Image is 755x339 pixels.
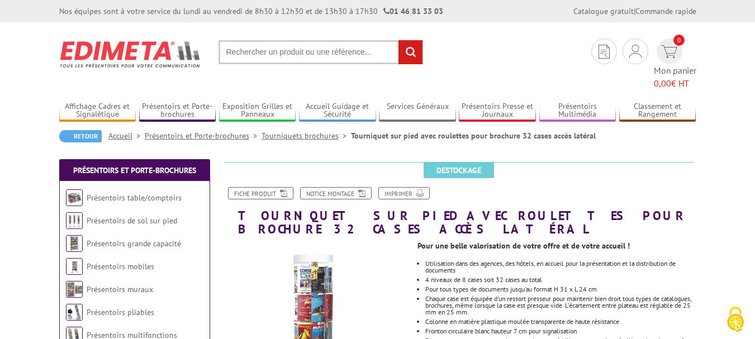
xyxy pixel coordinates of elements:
a: Présentoirs grande capacité [87,238,181,249]
li: Tourniquet sur pied avec roulettes pour brochure 32 cases accès latéral [351,130,596,141]
li: Fronton circulaire blanc hauteur 7 cm pour signalisation [425,328,696,335]
li: Pour tous types de documents jusqu'au format H 31 x L 24 cm [425,286,696,293]
input: Rechercher un produit ou une référence... [219,40,423,64]
a: Présentoirs Multimédia [539,102,616,120]
input: rechercher [398,40,422,64]
img: devis rapide [599,45,610,59]
span: Destockage [424,163,494,178]
a: Services Généraux [379,102,456,120]
a: Notice Montage [300,187,372,199]
span: Mon panier [654,64,696,90]
img: Edimeta [59,34,202,75]
strong: Pour une belle valorisation de votre offre et de votre accueil ! [417,241,630,251]
img: devis rapide [661,45,677,58]
li: Colonne en matière plastique moulée transparente de haute résistance [425,318,696,325]
button: Cookies (fenêtre modale) [716,301,755,339]
a: Présentoirs et Porte-brochures [145,131,262,141]
a: Présentoirs et Porte-brochures [139,102,216,120]
a: Affichage Cadres et Signalétique [59,102,136,120]
span: 0,00 [654,78,671,89]
a: Accueil [108,131,145,141]
img: devis rapide [629,45,642,58]
img: Présentoirs pliables [66,304,83,321]
a: Présentoirs pliables [87,307,154,317]
a: Présentoirs de sol sur pied [87,216,177,226]
a: Catalogue gratuit [573,6,634,16]
a: devis rapide 0 Mon panier 0,00€ HT [654,39,696,90]
a: Fiche produit [228,187,293,199]
div: Nos équipes sont à votre service du lundi au vendredi de 8h30 à 12h30 et de 13h30 à 17h30 [59,6,443,17]
a: Présentoirs table/comptoirs [87,193,182,203]
a: Présentoirs muraux [87,284,153,294]
a: Présentoirs mobiles [87,261,154,271]
img: Présentoirs table/comptoirs [66,189,83,206]
li: 4 niveaux de 8 cases soit 32 cases au total [425,276,696,283]
img: Présentoirs muraux [66,281,83,298]
a: Présentoirs et Porte-brochures [73,165,196,175]
strong: 01 46 81 33 03 [383,6,443,16]
div: | [573,6,696,17]
img: Présentoirs de sol sur pied [66,212,83,229]
img: Présentoirs mobiles [66,258,83,275]
img: Présentoirs grande capacité [66,235,83,252]
a: Accueil Guidage et Sécurité [299,102,376,120]
li: Utilisation dans des agences, des hôtels, en accueil pour la présentation et la distribution de d... [425,260,696,274]
a: Commande rapide [635,6,696,16]
a: Présentoirs Presse et Journaux [459,102,536,120]
span: 0 [673,35,685,46]
a: Retour [59,130,102,142]
img: Cookies (fenêtre modale) [721,305,749,333]
li: Chaque case est équipée d'un ressort presseur pour maintenir bien droit tous types de catalogues,... [425,295,696,316]
a: Exposition Grilles et Panneaux [219,102,296,120]
a: Tourniquets brochures [262,131,351,141]
span: € HT [654,77,696,90]
a: Imprimer [378,187,430,199]
a: Classement et Rangement [619,102,696,120]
